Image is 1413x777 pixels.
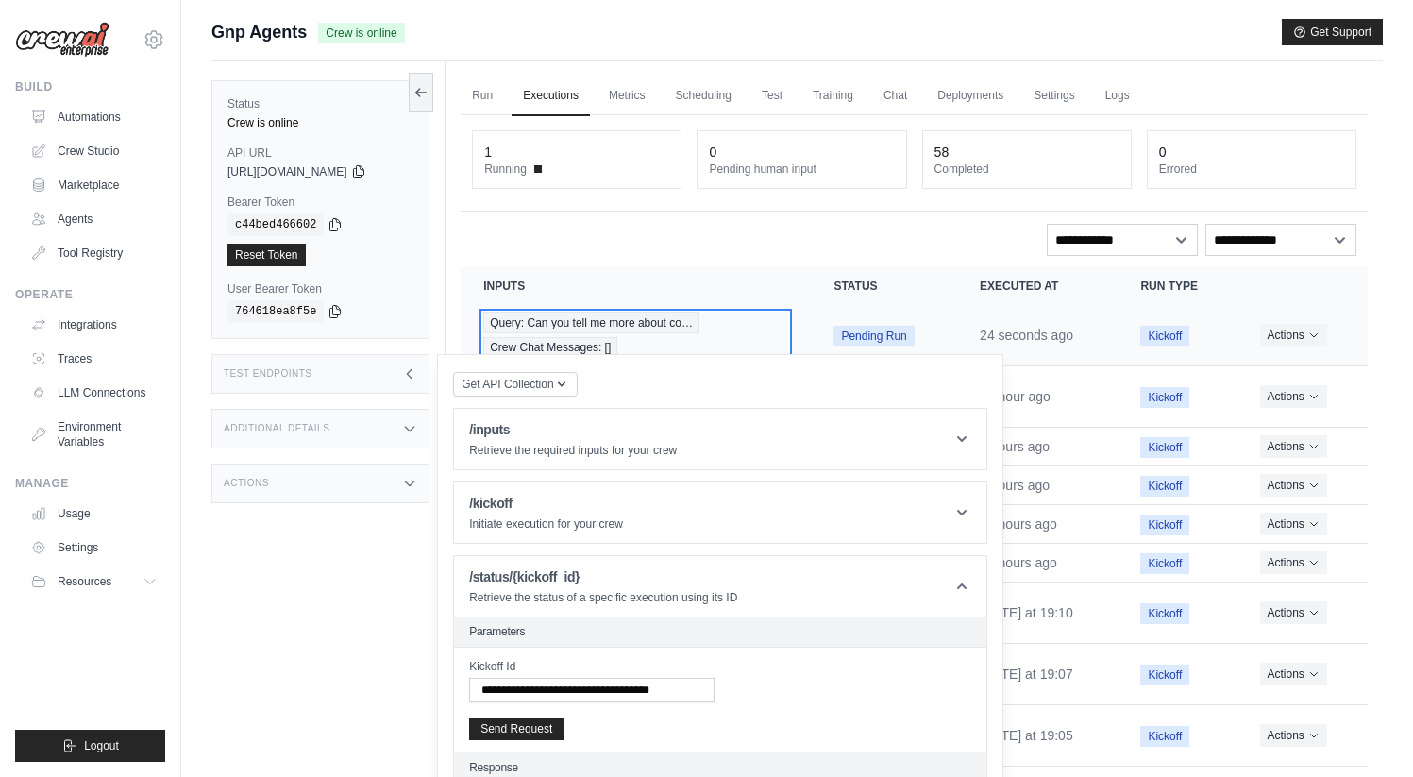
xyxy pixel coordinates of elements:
span: Kickoff [1140,553,1189,574]
h3: Additional Details [224,423,329,434]
button: Actions for execution [1260,385,1327,408]
a: Deployments [926,76,1015,116]
time: August 20, 2025 at 13:24 PST [980,439,1050,454]
time: August 19, 2025 at 19:10 PST [980,605,1073,620]
span: Logout [84,738,119,753]
a: Run [461,76,504,116]
span: Query: Can you tell me more about co… [483,312,699,333]
time: August 19, 2025 at 20:40 PST [980,555,1057,570]
button: Actions for execution [1260,324,1327,346]
a: Settings [23,532,165,563]
button: Actions for execution [1260,474,1327,497]
span: Gnp Agents [211,19,307,45]
button: Send Request [469,718,564,740]
a: Marketplace [23,170,165,200]
img: Logo [15,22,109,58]
button: Actions for execution [1260,663,1327,685]
button: Resources [23,566,165,597]
a: Metrics [597,76,657,116]
span: Get API Collection [462,377,553,392]
a: Traces [23,344,165,374]
p: Initiate execution for your crew [469,516,623,532]
div: 58 [934,143,950,161]
span: Crew Chat Messages: [] [483,337,617,358]
a: Test [750,76,794,116]
button: Actions for execution [1260,724,1327,747]
a: Settings [1022,76,1085,116]
time: August 19, 2025 at 20:45 PST [980,516,1057,532]
span: Kickoff [1140,437,1189,458]
a: Reset Token [227,244,306,266]
h3: Actions [224,478,269,489]
th: Run Type [1118,267,1236,305]
button: Actions for execution [1260,551,1327,574]
th: Status [811,267,957,305]
span: Kickoff [1140,476,1189,497]
th: Inputs [461,267,811,305]
a: LLM Connections [23,378,165,408]
code: c44bed466602 [227,213,324,236]
button: Actions for execution [1260,513,1327,535]
dt: Completed [934,161,1119,177]
time: August 20, 2025 at 13:20 PST [980,478,1050,493]
span: Kickoff [1140,515,1189,535]
span: Kickoff [1140,326,1189,346]
a: Automations [23,102,165,132]
a: Integrations [23,310,165,340]
span: Running [484,161,527,177]
p: Retrieve the required inputs for your crew [469,443,677,458]
label: Kickoff Id [469,659,715,674]
label: Status [227,96,413,111]
h3: Test Endpoints [224,368,312,380]
label: User Bearer Token [227,281,413,296]
time: August 19, 2025 at 19:07 PST [980,667,1073,682]
time: August 20, 2025 at 19:46 PST [980,328,1073,343]
a: Logs [1094,76,1141,116]
button: Logout [15,730,165,762]
code: 764618ea8f5e [227,300,324,323]
th: Executed at [957,267,1118,305]
h1: /inputs [469,420,677,439]
button: Get API Collection [453,372,577,397]
dt: Errored [1159,161,1344,177]
div: 0 [709,143,716,161]
div: Operate [15,287,165,302]
label: Bearer Token [227,194,413,210]
button: Actions for execution [1260,601,1327,624]
button: Actions for execution [1260,435,1327,458]
time: August 19, 2025 at 19:05 PST [980,728,1073,743]
a: Chat [872,76,918,116]
h2: Response [469,760,518,775]
a: Crew Studio [23,136,165,166]
span: Kickoff [1140,726,1189,747]
p: Retrieve the status of a specific execution using its ID [469,590,737,605]
span: Kickoff [1140,603,1189,624]
div: Build [15,79,165,94]
button: Get Support [1282,19,1383,45]
a: View execution details for Query [483,312,788,358]
time: August 20, 2025 at 18:46 PST [980,389,1051,404]
a: Scheduling [664,76,743,116]
a: Agents [23,204,165,234]
a: Usage [23,498,165,529]
a: Training [801,76,865,116]
h1: /kickoff [469,494,623,513]
a: Tool Registry [23,238,165,268]
a: Environment Variables [23,412,165,457]
div: Manage [15,476,165,491]
span: Pending Run [833,326,914,346]
a: Executions [512,76,590,116]
div: Crew is online [227,115,413,130]
div: 1 [484,143,492,161]
h1: /status/{kickoff_id} [469,567,737,586]
h2: Parameters [469,624,971,639]
span: Kickoff [1140,387,1189,408]
span: Kickoff [1140,665,1189,685]
span: Crew is online [318,23,404,43]
span: [URL][DOMAIN_NAME] [227,164,347,179]
span: Resources [58,574,111,589]
label: API URL [227,145,413,160]
div: 0 [1159,143,1167,161]
dt: Pending human input [709,161,894,177]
